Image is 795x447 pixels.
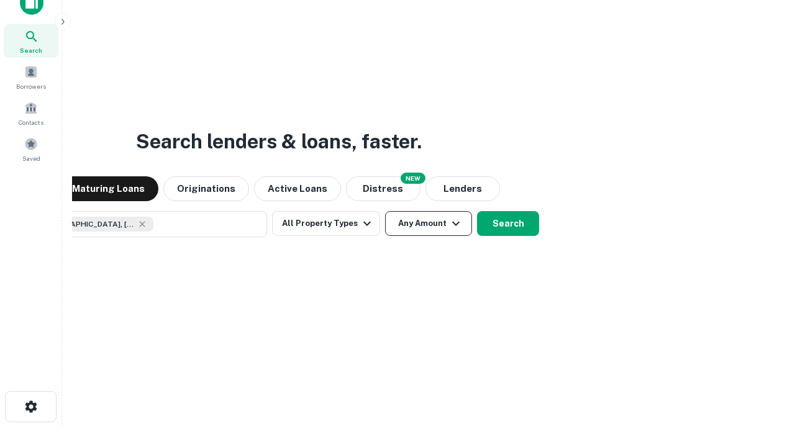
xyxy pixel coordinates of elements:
button: Any Amount [385,211,472,236]
a: Borrowers [4,60,58,94]
div: NEW [401,173,425,184]
span: Borrowers [16,81,46,91]
span: [GEOGRAPHIC_DATA], [GEOGRAPHIC_DATA], [GEOGRAPHIC_DATA] [42,219,135,230]
h3: Search lenders & loans, faster. [136,127,422,156]
button: Lenders [425,176,500,201]
span: Contacts [19,117,43,127]
button: All Property Types [272,211,380,236]
button: Originations [163,176,249,201]
iframe: Chat Widget [733,348,795,407]
button: Search [477,211,539,236]
span: Search [20,45,42,55]
span: Saved [22,153,40,163]
button: Active Loans [254,176,341,201]
a: Search [4,24,58,58]
button: Maturing Loans [58,176,158,201]
button: [GEOGRAPHIC_DATA], [GEOGRAPHIC_DATA], [GEOGRAPHIC_DATA] [19,211,267,237]
a: Saved [4,132,58,166]
a: Contacts [4,96,58,130]
button: Search distressed loans with lien and other non-mortgage details. [346,176,420,201]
